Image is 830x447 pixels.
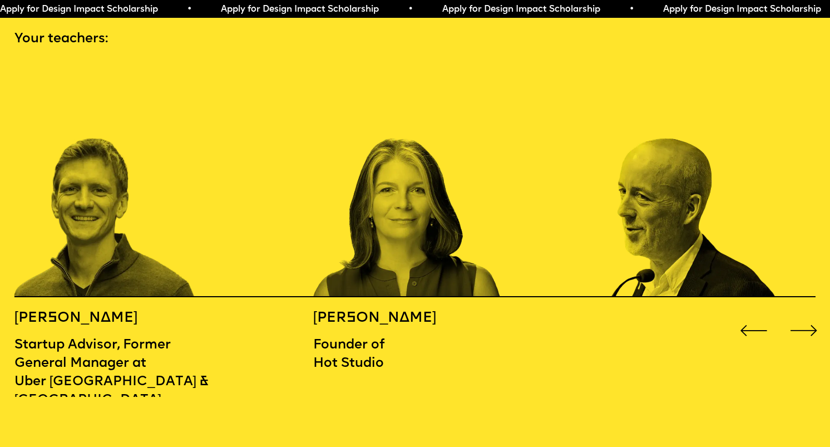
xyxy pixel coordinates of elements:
div: 13 / 16 [14,65,214,297]
p: Founder of Hot Studio [313,336,512,373]
div: Next slide [787,314,821,347]
span: • [384,5,389,14]
p: Your teachers: [14,30,816,48]
h5: [PERSON_NAME] [14,310,214,328]
div: 14 / 16 [313,65,512,297]
p: Startup Advisor, Former General Manager at Uber [GEOGRAPHIC_DATA] & [GEOGRAPHIC_DATA] [14,336,214,409]
span: • [605,5,610,14]
span: • [163,5,168,14]
div: Previous slide [737,314,770,347]
div: 15 / 16 [612,65,811,297]
h5: [PERSON_NAME] [313,310,512,328]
